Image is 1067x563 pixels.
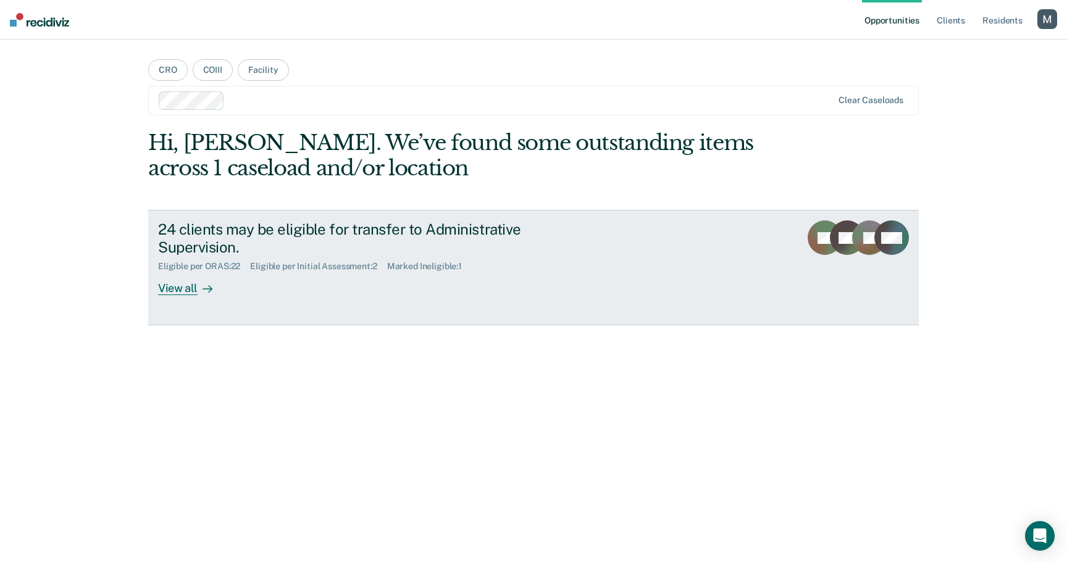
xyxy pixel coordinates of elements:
[158,272,227,296] div: View all
[1025,521,1055,551] div: Open Intercom Messenger
[148,59,188,81] button: CRO
[193,59,233,81] button: COIII
[238,59,289,81] button: Facility
[158,261,250,272] div: Eligible per ORAS : 22
[148,210,919,325] a: 24 clients may be eligible for transfer to Administrative Supervision.Eligible per ORAS:22Eligibl...
[148,130,764,181] div: Hi, [PERSON_NAME]. We’ve found some outstanding items across 1 caseload and/or location
[250,261,387,272] div: Eligible per Initial Assessment : 2
[387,261,472,272] div: Marked Ineligible : 1
[10,13,69,27] img: Recidiviz
[839,95,903,106] div: Clear caseloads
[158,220,592,256] div: 24 clients may be eligible for transfer to Administrative Supervision.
